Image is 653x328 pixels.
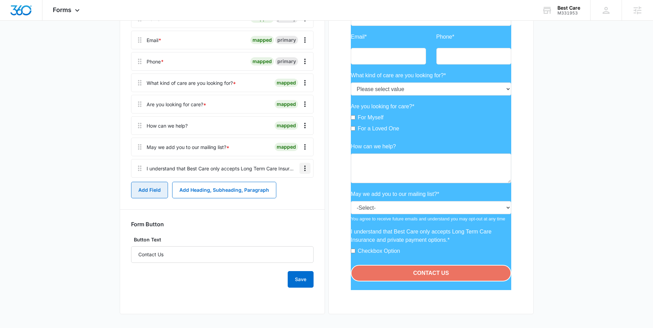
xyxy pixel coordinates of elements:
div: What kind of care are you looking for? [147,79,236,87]
div: mapped [275,121,298,130]
div: Email [147,37,161,44]
span: Contact Us [62,276,98,282]
img: tab_keywords_by_traffic_grey.svg [69,40,74,46]
div: Domain: [DOMAIN_NAME] [18,18,76,23]
label: Checkbox Option [7,253,49,261]
button: Save [288,271,314,288]
span: Phone [86,40,101,46]
div: v 4.0.25 [19,11,34,17]
label: For a Loved One [7,130,48,139]
label: For Myself [7,119,33,128]
button: Overflow Menu [299,120,310,131]
label: Button Text [131,236,314,243]
button: Overflow Menu [299,34,310,46]
button: Overflow Menu [299,56,310,67]
button: Add Field [131,182,168,198]
div: primary [275,36,298,44]
h3: Form Button [131,221,164,228]
div: Keywords by Traffic [76,41,116,45]
button: Overflow Menu [299,141,310,152]
button: Add Heading, Subheading, Paragraph [172,182,276,198]
div: I understand that Best Care only accepts Long Term Care Insurance and private payment options. [147,165,294,172]
span: Forms [53,6,71,13]
div: mapped [250,57,274,66]
div: How can we help? [147,122,188,129]
div: mapped [275,100,298,108]
div: Are you looking for care? [147,101,206,108]
div: mapped [275,79,298,87]
img: logo_orange.svg [11,11,17,17]
button: Overflow Menu [299,163,310,174]
div: primary [275,57,298,66]
div: account name [557,5,580,11]
button: Overflow Menu [299,77,310,88]
div: May we add you to our mailing list? [147,143,229,151]
button: Overflow Menu [299,99,310,110]
div: mapped [275,143,298,151]
div: Phone [147,58,164,65]
div: mapped [250,36,274,44]
img: website_grey.svg [11,18,17,23]
img: tab_domain_overview_orange.svg [19,40,24,46]
div: Domain Overview [26,41,62,45]
div: account id [557,11,580,16]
